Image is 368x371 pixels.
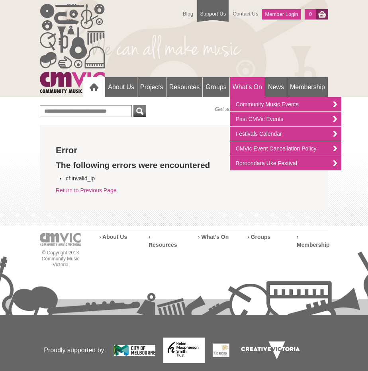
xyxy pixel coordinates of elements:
[230,127,341,141] a: Festivals Calendar
[163,338,205,363] img: Helen Macpherson Smith Trust
[149,234,177,248] a: › Resources
[56,145,312,156] h2: Error
[166,77,202,97] a: Resources
[137,77,166,97] a: Projects
[114,345,155,356] img: City of Melbourne
[247,234,270,240] a: › Groups
[40,250,81,268] p: © Copyright 2013 Community Music Victoria
[179,7,197,21] a: Blog
[230,77,265,97] a: What's On
[198,234,229,240] a: › What’s On
[56,187,117,193] a: Return to Previous Page
[237,338,303,363] img: Creative Victoria Logo
[215,105,260,113] span: Get social with us!
[99,234,127,240] a: › About Us
[230,97,341,112] a: Community Music Events
[297,234,329,248] a: › Membership
[230,112,341,127] a: Past CMVic Events
[230,156,341,170] a: Boroondara Uke Festival
[262,9,301,20] a: Member Login
[305,9,316,20] a: 0
[40,233,81,246] img: cmvic-logo-footer.png
[287,77,328,97] a: Membership
[230,141,341,156] a: CMVic Event Cancellation Policy
[105,77,137,97] a: About Us
[56,160,312,170] h3: The following errors were encountered
[40,4,105,93] img: cmvic_logo.png
[66,174,322,182] li: cf:invalid_ip
[229,7,262,21] a: Contact Us
[203,77,229,97] a: Groups
[265,77,287,97] a: News
[213,344,229,357] img: The Re Ross Trust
